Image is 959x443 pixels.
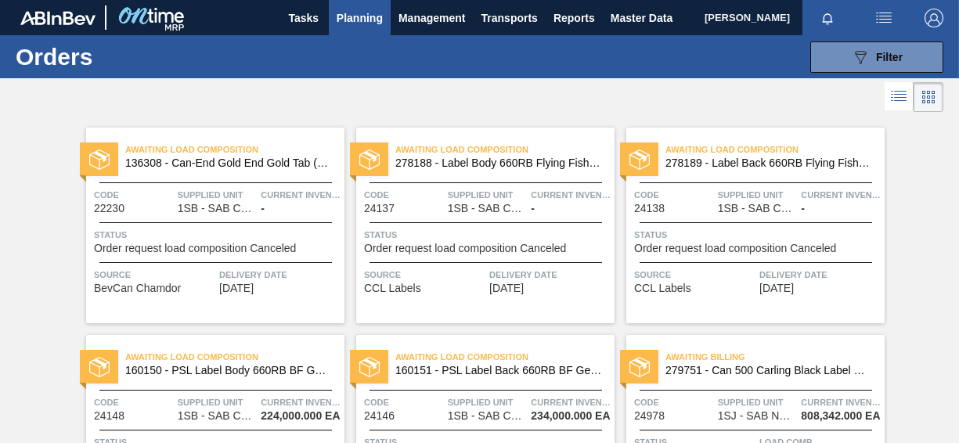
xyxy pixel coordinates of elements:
[885,82,914,112] div: List Vision
[94,394,174,410] span: Code
[395,349,615,365] span: Awaiting Load Composition
[876,51,903,63] span: Filter
[448,394,528,410] span: Supplied Unit
[359,149,380,170] img: status
[553,9,595,27] span: Reports
[261,410,340,422] span: 224,000.000 EA
[718,203,796,214] span: 1SB - SAB Chamdor Brewery
[125,365,332,376] span: 160150 - PSL Label Body 660RB BF Gen (Indepen
[94,267,215,283] span: Source
[629,357,650,377] img: status
[395,365,602,376] span: 160151 - PSL Label Back 660RB BF Generic (Ind)
[364,283,421,294] span: CCL Labels
[364,187,444,203] span: Code
[178,394,258,410] span: Supplied Unit
[634,410,665,422] span: 24978
[20,11,96,25] img: TNhmsLtSVTkK8tSr43FrP2fwEKptu5GPRR3wAAAABJRU5ErkJggg==
[718,187,798,203] span: Supplied Unit
[287,9,321,27] span: Tasks
[665,142,885,157] span: Awaiting Load Composition
[125,157,332,169] span: 136308 - Can-End Gold End Gold Tab (202)
[810,41,943,73] button: Filter
[448,410,526,422] span: 1SB - SAB Chamdor Brewery
[448,187,528,203] span: Supplied Unit
[359,357,380,377] img: status
[364,203,395,214] span: 24137
[718,410,796,422] span: 1SJ - SAB Newlands Brewery
[665,157,872,169] span: 278189 - Label Back 660RB Flying Fish Lemon 2020
[489,267,611,283] span: Delivery Date
[395,142,615,157] span: Awaiting Load Composition
[914,82,943,112] div: Card Vision
[364,410,395,422] span: 24146
[178,410,256,422] span: 1SB - SAB Chamdor Brewery
[94,410,124,422] span: 24148
[89,357,110,377] img: status
[611,9,672,27] span: Master Data
[801,394,881,410] span: Current inventory
[94,227,341,243] span: Status
[94,243,296,254] span: Order request load composition Canceled
[802,7,853,29] button: Notifications
[759,283,794,294] span: 11/23/2024
[219,283,254,294] span: 10/14/2024
[178,203,256,214] span: 1SB - SAB Chamdor Brewery
[665,365,872,376] span: 279751 - Can 500 Carling Black Label Refresh
[89,149,110,170] img: status
[634,394,714,410] span: Code
[261,187,341,203] span: Current inventory
[398,9,466,27] span: Management
[531,394,611,410] span: Current inventory
[364,394,444,410] span: Code
[634,227,881,243] span: Status
[531,203,535,214] span: -
[481,9,538,27] span: Transports
[364,243,566,254] span: Order request load composition Canceled
[634,243,836,254] span: Order request load composition Canceled
[489,283,524,294] span: 11/23/2024
[801,187,881,203] span: Current inventory
[634,203,665,214] span: 24138
[531,187,611,203] span: Current inventory
[615,128,885,323] a: statusAwaiting Load Composition278189 - Label Back 660RB Flying Fish Lemon 2020Code24138Supplied ...
[634,283,691,294] span: CCL Labels
[74,128,344,323] a: statusAwaiting Load Composition136308 - Can-End Gold End Gold Tab (202)Code22230Supplied Unit1SB ...
[634,267,755,283] span: Source
[531,410,610,422] span: 234,000.000 EA
[448,203,526,214] span: 1SB - SAB Chamdor Brewery
[16,48,230,66] h1: Orders
[634,187,714,203] span: Code
[94,203,124,214] span: 22230
[125,349,344,365] span: Awaiting Load Composition
[125,142,344,157] span: Awaiting Load Composition
[219,267,341,283] span: Delivery Date
[364,267,485,283] span: Source
[801,410,880,422] span: 808,342.000 EA
[629,149,650,170] img: status
[364,227,611,243] span: Status
[178,187,258,203] span: Supplied Unit
[94,283,181,294] span: BevCan Chamdor
[665,349,885,365] span: Awaiting Billing
[925,9,943,27] img: Logout
[337,9,383,27] span: Planning
[344,128,615,323] a: statusAwaiting Load Composition278188 - Label Body 660RB Flying Fish Lemon 2020Code24137Supplied ...
[94,187,174,203] span: Code
[718,394,798,410] span: Supplied Unit
[395,157,602,169] span: 278188 - Label Body 660RB Flying Fish Lemon 2020
[801,203,805,214] span: -
[759,267,881,283] span: Delivery Date
[874,9,893,27] img: userActions
[261,394,341,410] span: Current inventory
[261,203,265,214] span: -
